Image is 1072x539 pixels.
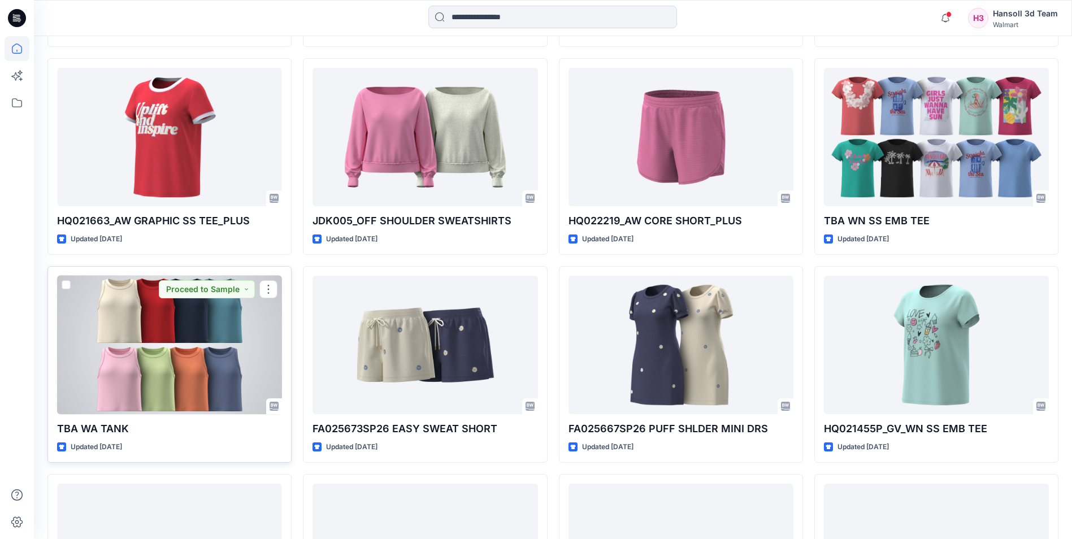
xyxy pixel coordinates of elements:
[837,233,889,245] p: Updated [DATE]
[313,213,537,229] p: JDK005_OFF SHOULDER SWEATSHIRTS
[824,68,1049,206] a: TBA WN SS EMB TEE
[568,213,793,229] p: HQ022219_AW CORE SHORT_PLUS
[568,68,793,206] a: HQ022219_AW CORE SHORT_PLUS
[57,213,282,229] p: HQ021663_AW GRAPHIC SS TEE_PLUS
[582,233,633,245] p: Updated [DATE]
[968,8,988,28] div: H3
[568,276,793,414] a: FA025667SP26 PUFF SHLDER MINI DRS
[326,441,377,453] p: Updated [DATE]
[837,441,889,453] p: Updated [DATE]
[824,276,1049,414] a: HQ021455P_GV_WN SS EMB TEE
[993,20,1058,29] div: Walmart
[57,421,282,437] p: TBA WA TANK
[313,276,537,414] a: FA025673SP26 EASY SWEAT SHORT
[313,68,537,206] a: JDK005_OFF SHOULDER SWEATSHIRTS
[582,441,633,453] p: Updated [DATE]
[57,276,282,414] a: TBA WA TANK
[71,441,122,453] p: Updated [DATE]
[824,421,1049,437] p: HQ021455P_GV_WN SS EMB TEE
[568,421,793,437] p: FA025667SP26 PUFF SHLDER MINI DRS
[71,233,122,245] p: Updated [DATE]
[57,68,282,206] a: HQ021663_AW GRAPHIC SS TEE_PLUS
[326,233,377,245] p: Updated [DATE]
[313,421,537,437] p: FA025673SP26 EASY SWEAT SHORT
[824,213,1049,229] p: TBA WN SS EMB TEE
[993,7,1058,20] div: Hansoll 3d Team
